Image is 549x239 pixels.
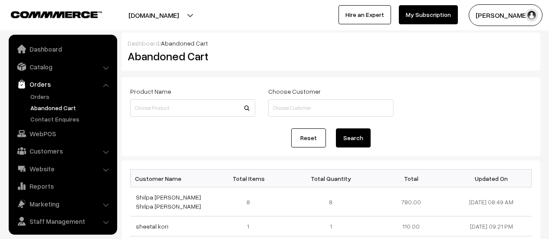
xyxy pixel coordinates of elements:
[210,187,291,216] td: 8
[336,128,371,147] button: Search
[11,59,114,75] a: Catalog
[11,76,114,92] a: Orders
[371,216,451,236] td: 110.00
[339,5,391,24] a: Hire an Expert
[525,9,538,22] img: user
[268,87,321,96] label: Choose Customer
[210,170,291,187] th: Total Items
[399,5,458,24] a: My Subscription
[11,9,87,19] a: COMMMERCE
[451,187,532,216] td: [DATE] 08:49 AM
[11,11,102,18] img: COMMMERCE
[451,216,532,236] td: [DATE] 09:21 PM
[11,178,114,194] a: Reports
[11,41,114,57] a: Dashboard
[161,39,208,47] span: Abandoned Cart
[11,126,114,141] a: WebPOS
[128,49,254,63] h2: Abandoned Cart
[130,99,255,117] input: Choose Product
[291,216,371,236] td: 1
[28,115,114,124] a: Contact Enquires
[131,170,211,187] th: Customer Name
[136,223,168,230] a: sheetal kori
[268,99,393,117] input: Choose Customer
[469,4,542,26] button: [PERSON_NAME]
[130,87,171,96] label: Product Name
[136,193,201,210] a: Shilpa [PERSON_NAME] Shilpa [PERSON_NAME]
[11,161,114,177] a: Website
[98,4,209,26] button: [DOMAIN_NAME]
[371,187,451,216] td: 780.00
[451,170,532,187] th: Updated On
[28,103,114,112] a: Abandoned Cart
[11,213,114,229] a: Staff Management
[291,128,326,147] a: Reset
[11,196,114,212] a: Marketing
[210,216,291,236] td: 1
[291,170,371,187] th: Total Quantity
[371,170,451,187] th: Total
[128,39,534,48] div: /
[11,143,114,159] a: Customers
[291,187,371,216] td: 8
[128,39,159,47] a: Dashboard
[28,92,114,101] a: Orders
